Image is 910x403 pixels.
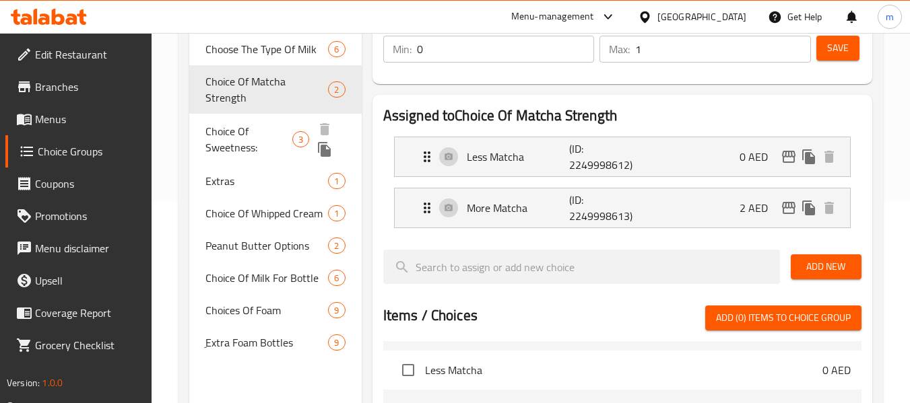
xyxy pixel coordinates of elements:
div: Choice Of Sweetness:3deleteduplicate [189,114,361,165]
h2: Items / Choices [383,305,478,326]
span: Choice Of Milk For Bottle [205,270,328,286]
div: Choices [328,270,345,286]
p: 0 AED [740,149,779,165]
p: 2 AED [740,200,779,216]
div: Choice Of Whipped Cream1 [189,197,361,229]
a: Promotions [5,200,152,232]
div: [GEOGRAPHIC_DATA] [657,9,746,24]
span: 9 [329,336,344,349]
a: Menu disclaimer [5,232,152,264]
span: Upsell [35,272,141,289]
p: Max: [609,41,630,57]
div: Menu-management [511,9,594,25]
span: Grocery Checklist [35,337,141,353]
a: Coverage Report [5,297,152,329]
a: Branches [5,71,152,103]
span: 1.0.0 [42,374,63,392]
span: Peanut Butter Options [205,237,328,254]
span: ِExtra Foam Bottles [205,334,328,351]
button: duplicate [799,198,819,218]
span: m [886,9,894,24]
button: Add (0) items to choice group [705,305,862,330]
input: search [383,250,780,284]
span: 1 [329,207,344,220]
span: Choose The Type Of Milk [205,41,328,57]
span: Save [827,40,849,57]
a: Edit Restaurant [5,38,152,71]
p: More Matcha [467,200,570,216]
span: Choice Groups [38,143,141,159]
span: Choices Of Foam [205,302,328,318]
span: Coupons [35,176,141,192]
div: Choose The Type Of Milk6 [189,33,361,65]
span: 2 [329,83,344,96]
li: Expand [383,131,862,182]
span: Edit Restaurant [35,46,141,63]
button: edit [779,147,799,167]
div: Expand [395,137,850,176]
div: Choices [328,334,345,351]
span: 3 [293,133,308,146]
span: Choice Of Sweetness: [205,123,292,155]
div: Extras1 [189,165,361,197]
div: Expand [395,188,850,227]
span: 9 [329,304,344,317]
span: Choice Of Matcha Strength [205,73,328,106]
button: Add New [791,254,862,279]
button: duplicate [799,147,819,167]
span: Promotions [35,208,141,224]
span: 6 [329,272,344,285]
div: Peanut Butter Options2 [189,229,361,262]
li: Expand [383,182,862,233]
p: Min: [393,41,412,57]
button: edit [779,198,799,218]
span: Branches [35,79,141,95]
a: Choice Groups [5,135,152,168]
button: Save [816,36,859,61]
span: 1 [329,175,344,188]
span: Menus [35,111,141,127]
span: Select choice [394,356,422,384]
button: duplicate [315,139,335,159]
a: Menus [5,103,152,135]
p: 0 AED [822,362,851,378]
div: Choices [292,131,309,147]
div: Choice Of Matcha Strength2 [189,65,361,114]
a: Grocery Checklist [5,329,152,361]
div: Choices Of Foam9 [189,294,361,326]
p: (ID: 2249998613) [569,192,638,224]
p: (ID: 2249998612) [569,141,638,173]
span: Add New [802,258,851,275]
button: delete [819,147,839,167]
button: delete [819,198,839,218]
p: Less Matcha [467,149,570,165]
span: Coverage Report [35,305,141,321]
div: Choices [328,302,345,318]
div: Choices [328,237,345,254]
span: Less Matcha [425,362,822,378]
span: Version: [7,374,40,392]
div: Choice Of Milk For Bottle6 [189,262,361,294]
button: delete [315,119,335,139]
span: 6 [329,43,344,56]
a: Coupons [5,168,152,200]
div: Choices [328,81,345,98]
span: Choice Of Whipped Cream [205,205,328,221]
span: 2 [329,240,344,252]
h2: Assigned to Choice Of Matcha Strength [383,106,862,126]
span: Add (0) items to choice group [716,309,851,326]
a: Upsell [5,264,152,297]
div: Choices [328,205,345,221]
div: ِExtra Foam Bottles9 [189,326,361,359]
span: Extras [205,173,328,189]
span: Menu disclaimer [35,240,141,256]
